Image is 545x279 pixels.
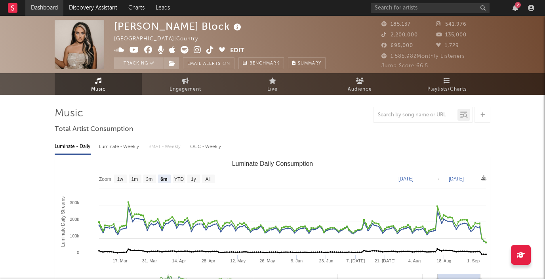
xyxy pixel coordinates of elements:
[142,258,157,263] text: 31. Mar
[114,34,207,44] div: [GEOGRAPHIC_DATA] | Country
[298,61,321,66] span: Summary
[375,258,396,263] text: 21. [DATE]
[381,32,418,38] span: 2,200,000
[131,177,138,182] text: 1m
[398,176,414,182] text: [DATE]
[467,258,480,263] text: 1. Sep
[112,258,128,263] text: 17. Mar
[172,258,186,263] text: 14. Apr
[223,62,230,66] em: On
[114,20,243,33] div: [PERSON_NAME] Block
[238,57,284,69] a: Benchmark
[232,160,313,167] text: Luminate Daily Consumption
[403,73,490,95] a: Playlists/Charts
[449,176,464,182] text: [DATE]
[70,233,79,238] text: 100k
[190,140,222,154] div: OCC - Weekly
[183,57,234,69] button: Email AlertsOn
[436,258,451,263] text: 18. Aug
[99,140,141,154] div: Luminate - Weekly
[408,258,421,263] text: 4. Aug
[371,3,490,13] input: Search for artists
[374,112,457,118] input: Search by song name or URL
[316,73,403,95] a: Audience
[436,32,467,38] span: 135,000
[230,46,244,56] button: Edit
[55,140,91,154] div: Luminate - Daily
[191,177,196,182] text: 1y
[229,73,316,95] a: Live
[427,85,467,94] span: Playlists/Charts
[117,177,124,182] text: 1w
[114,57,164,69] button: Tracking
[381,43,413,48] span: 695,000
[436,22,467,27] span: 541,976
[348,85,372,94] span: Audience
[170,85,201,94] span: Engagement
[267,85,278,94] span: Live
[288,57,326,69] button: Summary
[174,177,184,182] text: YTD
[142,73,229,95] a: Engagement
[55,73,142,95] a: Music
[346,258,365,263] text: 7. [DATE]
[435,176,440,182] text: →
[513,5,518,11] button: 2
[205,177,210,182] text: All
[55,125,133,134] span: Total Artist Consumption
[91,85,106,94] span: Music
[381,22,411,27] span: 185,137
[291,258,303,263] text: 9. Jun
[381,54,465,59] span: 1,585,982 Monthly Listeners
[515,2,521,8] div: 2
[70,200,79,205] text: 300k
[77,250,79,255] text: 0
[381,63,428,68] span: Jump Score: 66.5
[60,196,66,247] text: Luminate Daily Streams
[202,258,215,263] text: 28. Apr
[259,258,275,263] text: 26. May
[70,217,79,222] text: 200k
[319,258,333,263] text: 23. Jun
[436,43,459,48] span: 1,729
[146,177,153,182] text: 3m
[230,258,246,263] text: 12. May
[160,177,167,182] text: 6m
[250,59,280,68] span: Benchmark
[99,177,111,182] text: Zoom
